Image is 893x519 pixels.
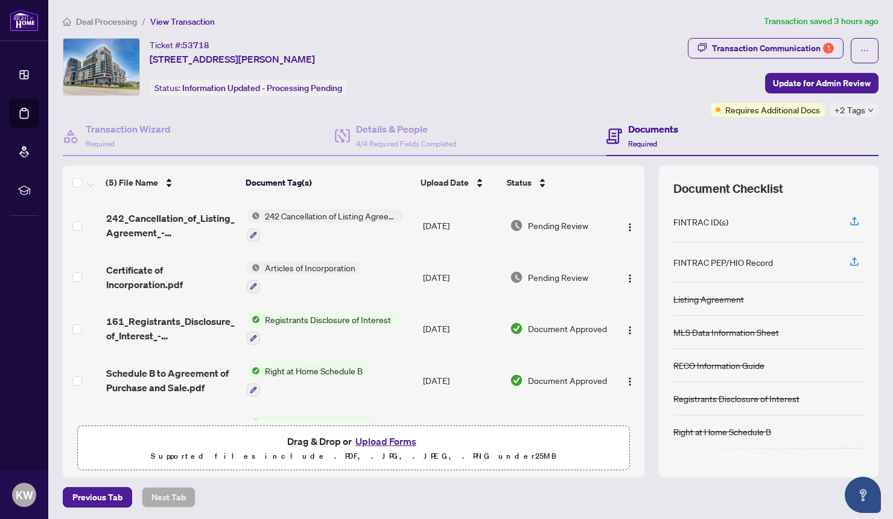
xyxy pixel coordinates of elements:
[106,418,237,447] span: digisign-documents-09-18-2025.pdf
[418,354,505,406] td: [DATE]
[673,215,728,228] div: FINTRAC ID(s)
[106,211,237,240] span: 242_Cancellation_of_Listing_Agreement_-_Authority_to_Offer_for_Sale_-_PropTx-[PERSON_NAME].pdf
[620,216,640,235] button: Logo
[106,176,158,189] span: (5) File Name
[260,209,403,222] span: 242 Cancellation of Listing Agreement - Authority to Offer for Sale
[834,103,865,117] span: +2 Tags
[356,122,456,136] h4: Details & People
[85,449,622,464] p: Supported files include .PDF, .JPG, .JPEG, .PNG under 25 MB
[510,219,523,232] img: Document Status
[507,176,532,189] span: Status
[510,374,523,387] img: Document Status
[673,326,779,339] div: MLS Data Information Sheet
[72,488,122,507] span: Previous Tab
[247,313,396,345] button: Status IconRegistrants Disclosure of Interest
[620,319,640,338] button: Logo
[845,477,881,513] button: Open asap
[63,39,139,95] img: IMG-W12410507_1.jpg
[416,166,502,200] th: Upload Date
[260,364,367,377] span: Right at Home Schedule B
[421,176,469,189] span: Upload Date
[620,371,640,390] button: Logo
[528,271,588,284] span: Pending Review
[528,322,607,335] span: Document Approved
[241,166,416,200] th: Document Tag(s)
[78,426,629,471] span: Drag & Drop orUpload FormsSupported files include .PDF, .JPG, .JPEG, .PNG under25MB
[688,38,844,58] button: Transaction Communication1
[86,139,115,148] span: Required
[260,313,396,326] span: Registrants Disclosure of Interest
[142,487,195,508] button: Next Tab
[418,303,505,355] td: [DATE]
[287,433,420,449] span: Drag & Drop or
[528,219,588,232] span: Pending Review
[150,80,347,96] div: Status:
[725,103,820,116] span: Requires Additional Docs
[823,43,834,54] div: 1
[673,292,744,306] div: Listing Agreement
[628,122,678,136] h4: Documents
[860,46,869,55] span: ellipsis
[418,251,505,303] td: [DATE]
[510,271,523,284] img: Document Status
[625,222,635,232] img: Logo
[260,261,360,274] span: Articles of Incorporation
[247,416,403,448] button: Status IconMLS Data Information Sheet
[16,486,33,503] span: KW
[150,16,215,27] span: View Transaction
[764,14,879,28] article: Transaction saved 3 hours ago
[502,166,610,200] th: Status
[182,83,342,93] span: Information Updated - Processing Pending
[101,166,241,200] th: (5) File Name
[247,261,360,294] button: Status IconArticles of Incorporation
[63,487,132,508] button: Previous Tab
[625,274,635,283] img: Logo
[673,392,799,405] div: Registrants Disclosure of Interest
[106,366,237,395] span: Schedule B to Agreement of Purchase and Sale.pdf
[418,200,505,251] td: [DATE]
[673,425,771,438] div: Right at Home Schedule B
[10,9,39,31] img: logo
[712,39,834,58] div: Transaction Communication
[76,16,137,27] span: Deal Processing
[150,38,209,52] div: Ticket #:
[356,139,456,148] span: 4/4 Required Fields Completed
[86,122,171,136] h4: Transaction Wizard
[765,73,879,93] button: Update for Admin Review
[868,107,874,113] span: down
[673,256,773,269] div: FINTRAC PEP/HIO Record
[528,374,607,387] span: Document Approved
[773,74,871,93] span: Update for Admin Review
[63,17,71,26] span: home
[247,416,260,429] img: Status Icon
[106,263,237,292] span: Certificate of Incorporation.pdf
[260,416,375,429] span: MLS Data Information Sheet
[150,52,315,66] span: [STREET_ADDRESS][PERSON_NAME]
[625,377,635,386] img: Logo
[247,313,260,326] img: Status Icon
[142,14,145,28] li: /
[625,326,635,335] img: Logo
[673,359,764,372] div: RECO Information Guide
[620,268,640,287] button: Logo
[418,406,505,458] td: [DATE]
[247,364,260,377] img: Status Icon
[247,261,260,274] img: Status Icon
[247,364,367,397] button: Status IconRight at Home Schedule B
[182,40,209,51] span: 53718
[510,322,523,335] img: Document Status
[352,433,420,449] button: Upload Forms
[247,209,260,222] img: Status Icon
[673,180,783,197] span: Document Checklist
[628,139,657,148] span: Required
[106,314,237,343] span: 161_Registrants_Disclosure_of_Interest_-_Disposition_of_Property_-_PropTx-[PERSON_NAME] EXECUTED ...
[247,209,403,242] button: Status Icon242 Cancellation of Listing Agreement - Authority to Offer for Sale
